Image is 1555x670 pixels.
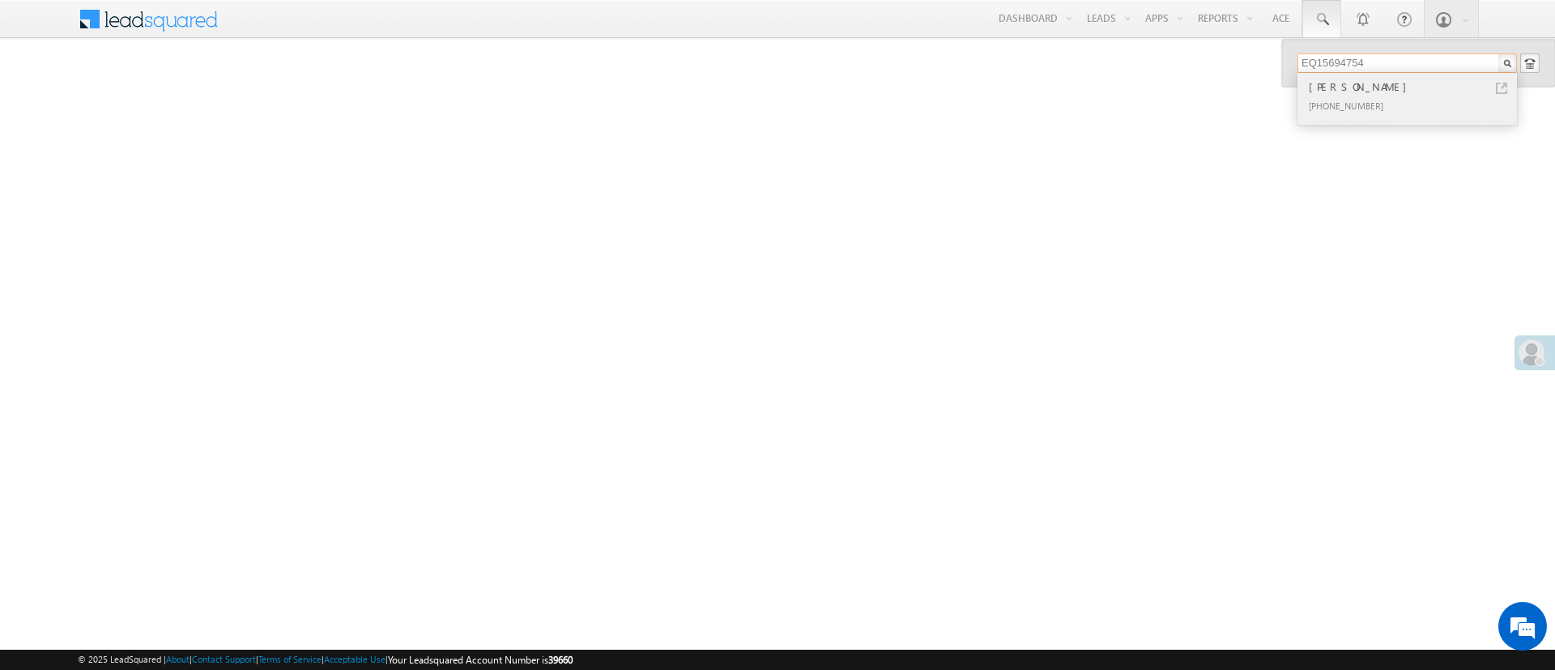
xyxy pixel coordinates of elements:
div: [PERSON_NAME] [1306,78,1523,96]
textarea: Type your message and hit 'Enter' [21,150,296,485]
a: Acceptable Use [324,654,386,664]
span: © 2025 LeadSquared | | | | | [78,652,573,668]
em: Start Chat [220,499,294,521]
span: 39660 [548,654,573,666]
a: Terms of Service [258,654,322,664]
div: Minimize live chat window [266,8,305,47]
img: d_60004797649_company_0_60004797649 [28,85,68,106]
a: About [166,654,190,664]
span: Your Leadsquared Account Number is [388,654,573,666]
a: Contact Support [192,654,256,664]
div: [PHONE_NUMBER] [1306,96,1523,115]
div: Chat with us now [84,85,272,106]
